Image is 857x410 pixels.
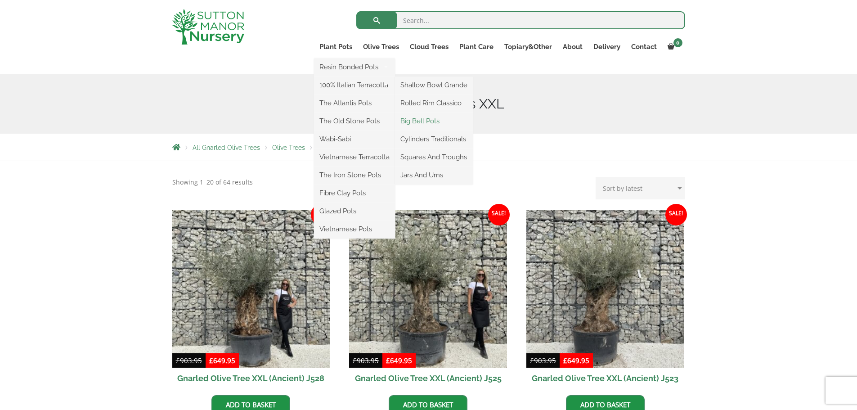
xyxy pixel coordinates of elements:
[314,41,358,53] a: Plant Pots
[193,144,260,151] a: All Gnarled Olive Trees
[395,168,473,182] a: Jars And Urns
[395,78,473,92] a: Shallow Bowl Grande
[395,132,473,146] a: Cylinders Traditionals
[209,356,213,365] span: £
[526,368,684,388] h2: Gnarled Olive Tree XXL (Ancient) J523
[557,41,588,53] a: About
[349,368,507,388] h2: Gnarled Olive Tree XXL (Ancient) J525
[488,204,510,225] span: Sale!
[314,168,395,182] a: The Iron Stone Pots
[314,132,395,146] a: Wabi-Sabi
[395,114,473,128] a: Big Bell Pots
[588,41,626,53] a: Delivery
[172,9,244,45] img: logo
[314,78,395,92] a: 100% Italian Terracotta
[665,204,687,225] span: Sale!
[662,41,685,53] a: 0
[353,356,357,365] span: £
[454,41,499,53] a: Plant Care
[172,210,330,368] img: Gnarled Olive Tree XXL (Ancient) J528
[176,356,202,365] bdi: 903.95
[673,38,682,47] span: 0
[526,210,684,388] a: Sale! Gnarled Olive Tree XXL (Ancient) J523
[395,150,473,164] a: Squares And Troughs
[499,41,557,53] a: Topiary&Other
[353,356,379,365] bdi: 903.95
[314,60,395,74] a: Resin Bonded Pots
[172,368,330,388] h2: Gnarled Olive Tree XXL (Ancient) J528
[526,210,684,368] img: Gnarled Olive Tree XXL (Ancient) J523
[563,356,589,365] bdi: 649.95
[349,210,507,368] img: Gnarled Olive Tree XXL (Ancient) J525
[172,96,685,112] h1: Gnarled Olive Trees XXL
[314,186,395,200] a: Fibre Clay Pots
[314,222,395,236] a: Vietnamese Pots
[172,144,685,151] nav: Breadcrumbs
[596,177,685,199] select: Shop order
[386,356,412,365] bdi: 649.95
[626,41,662,53] a: Contact
[172,210,330,388] a: Sale! Gnarled Olive Tree XXL (Ancient) J528
[404,41,454,53] a: Cloud Trees
[358,41,404,53] a: Olive Trees
[386,356,390,365] span: £
[530,356,556,365] bdi: 903.95
[349,210,507,388] a: Sale! Gnarled Olive Tree XXL (Ancient) J525
[314,96,395,110] a: The Atlantis Pots
[272,144,305,151] a: Olive Trees
[530,356,534,365] span: £
[172,177,253,188] p: Showing 1–20 of 64 results
[314,150,395,164] a: Vietnamese Terracotta
[314,204,395,218] a: Glazed Pots
[311,204,332,225] span: Sale!
[395,96,473,110] a: Rolled Rim Classico
[314,114,395,128] a: The Old Stone Pots
[563,356,567,365] span: £
[209,356,235,365] bdi: 649.95
[176,356,180,365] span: £
[356,11,685,29] input: Search...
